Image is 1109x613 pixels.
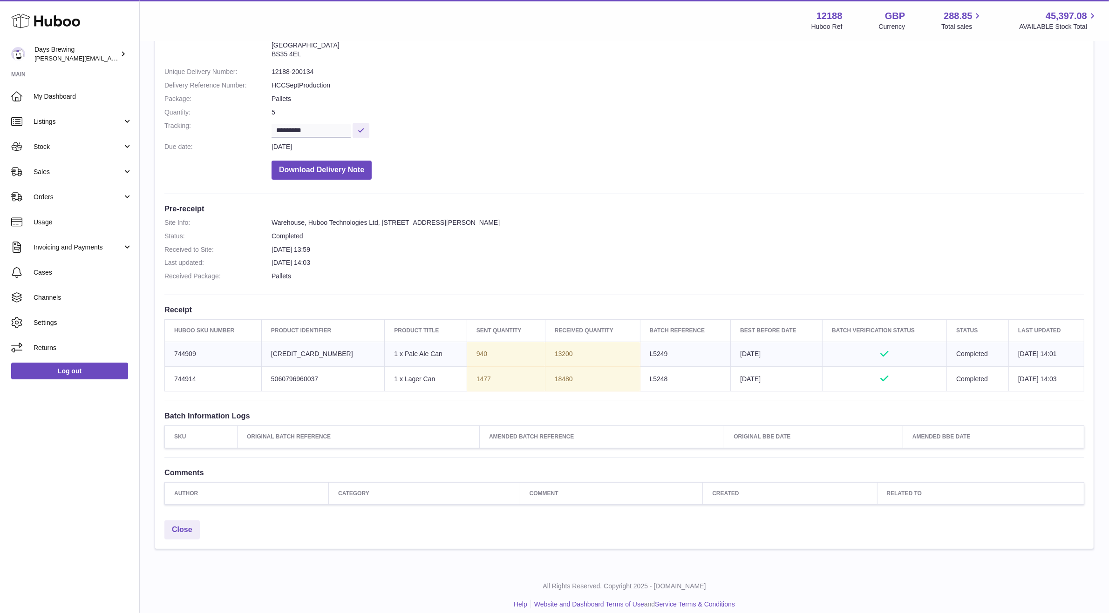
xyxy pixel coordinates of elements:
th: Batch Verification Status [823,320,947,342]
strong: 12188 [816,10,843,22]
dt: Package: [164,94,272,103]
td: 13200 [545,342,640,366]
td: [DATE] 14:03 [1008,366,1084,391]
th: Author [165,482,329,504]
th: Amended Batch Reference [480,426,724,448]
th: Original Batch Reference [237,426,479,448]
dt: Last updated: [164,258,272,267]
th: Product title [385,320,467,342]
a: 45,397.08 AVAILABLE Stock Total [1019,10,1098,31]
th: Sent Quantity [467,320,545,342]
a: Website and Dashboard Terms of Use [534,600,644,608]
th: Related to [877,482,1084,504]
div: Currency [879,22,905,31]
span: My Dashboard [34,92,132,101]
td: [DATE] [731,366,823,391]
span: Listings [34,117,122,126]
dt: Due date: [164,142,272,151]
th: Batch Reference [640,320,731,342]
th: Amended BBE Date [903,426,1084,448]
span: 45,397.08 [1046,10,1087,22]
td: 5060796960037 [261,366,385,391]
td: 1477 [467,366,545,391]
span: Channels [34,293,132,302]
span: [PERSON_NAME][EMAIL_ADDRESS][DOMAIN_NAME] [34,54,187,62]
a: Service Terms & Conditions [655,600,735,608]
td: L5249 [640,342,731,366]
strong: GBP [885,10,905,22]
span: AVAILABLE Stock Total [1019,22,1098,31]
span: Orders [34,193,122,202]
a: 288.85 Total sales [941,10,983,31]
th: Best Before Date [731,320,823,342]
td: L5248 [640,366,731,391]
dd: Pallets [272,272,1084,281]
a: Close [164,520,200,539]
li: and [531,600,735,609]
dt: Status: [164,232,272,241]
span: Sales [34,168,122,176]
span: Stock [34,142,122,151]
td: Completed [947,342,1009,366]
dd: 5 [272,108,1084,117]
td: [DATE] [731,342,823,366]
a: Help [514,600,527,608]
td: Completed [947,366,1009,391]
span: Returns [34,344,132,352]
td: [CREDIT_CARD_NUMBER] [261,342,385,366]
h3: Batch Information Logs [164,411,1084,421]
dd: [DATE] 14:03 [272,258,1084,267]
span: Cases [34,268,132,277]
p: All Rights Reserved. Copyright 2025 - [DOMAIN_NAME] [147,582,1102,591]
th: Received Quantity [545,320,640,342]
dd: Completed [272,232,1084,241]
dt: Received to Site: [164,245,272,254]
dd: [DATE] 13:59 [272,245,1084,254]
td: 18480 [545,366,640,391]
button: Download Delivery Note [272,161,372,180]
th: Original BBE Date [724,426,903,448]
td: 940 [467,342,545,366]
td: [DATE] 14:01 [1008,342,1084,366]
th: Product Identifier [261,320,385,342]
span: 288.85 [944,10,972,22]
span: Usage [34,218,132,227]
dd: [DATE] [272,142,1084,151]
dt: Quantity: [164,108,272,117]
img: greg@daysbrewing.com [11,47,25,61]
th: Category [329,482,520,504]
th: Created [703,482,877,504]
dd: 12188-200134 [272,67,1084,76]
th: Comment [520,482,703,504]
th: Status [947,320,1009,342]
dd: Pallets [272,94,1084,103]
dt: Delivery Reference Number: [164,81,272,90]
a: Log out [11,363,128,379]
dt: Tracking: [164,121,272,138]
div: Huboo Ref [811,22,843,31]
th: Last updated [1008,320,1084,342]
dd: Warehouse, Huboo Technologies Ltd, [STREET_ADDRESS][PERSON_NAME] [272,218,1084,227]
span: Total sales [941,22,983,31]
h3: Comments [164,467,1084,478]
th: SKU [165,426,238,448]
div: Days Brewing [34,45,118,63]
th: Huboo SKU Number [165,320,262,342]
td: 744914 [165,366,262,391]
h3: Receipt [164,304,1084,315]
td: 1 x Lager Can [385,366,467,391]
span: Invoicing and Payments [34,243,122,252]
dd: HCCSeptProduction [272,81,1084,90]
td: 744909 [165,342,262,366]
dt: Unique Delivery Number: [164,67,272,76]
dt: Site Info: [164,218,272,227]
td: 1 x Pale Ale Can [385,342,467,366]
span: Settings [34,318,132,327]
dt: Received Package: [164,272,272,281]
h3: Pre-receipt [164,203,1084,214]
